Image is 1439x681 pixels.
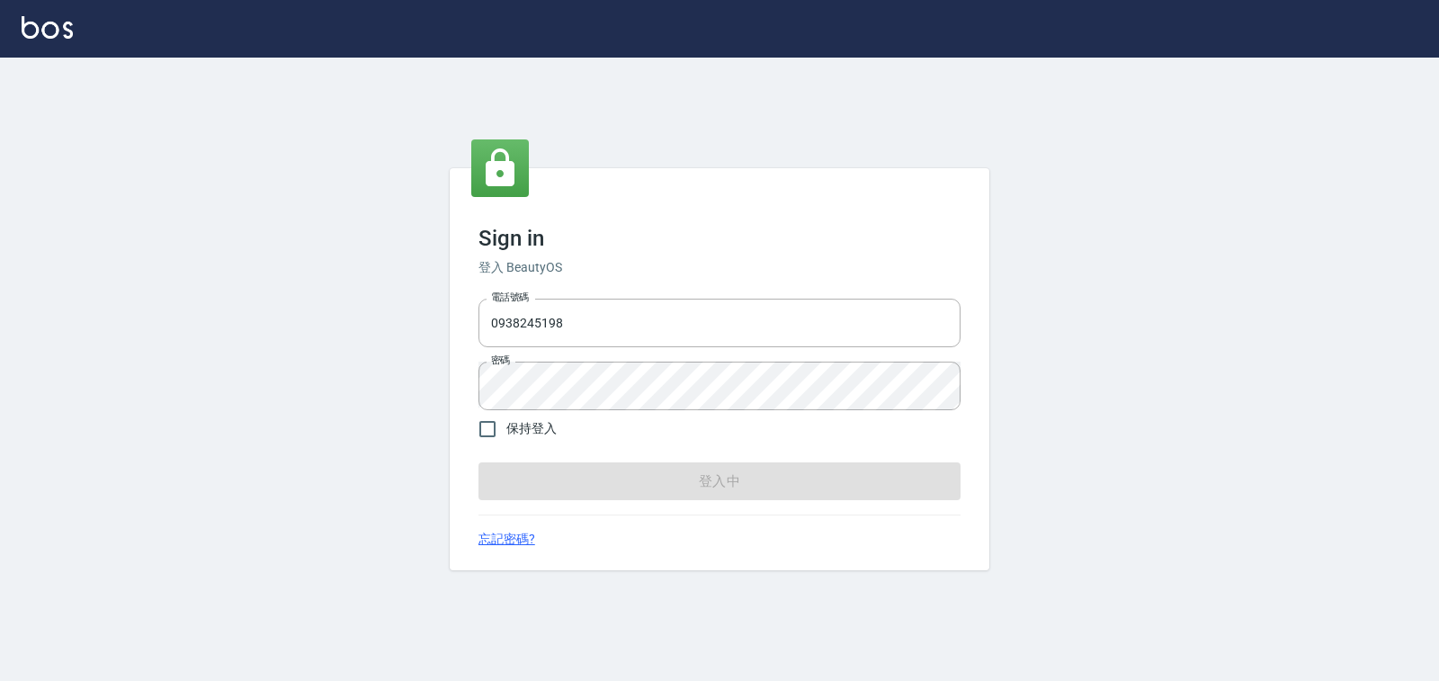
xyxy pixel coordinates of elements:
label: 電話號碼 [491,291,529,304]
h6: 登入 BeautyOS [478,258,961,277]
span: 保持登入 [506,419,557,438]
h3: Sign in [478,226,961,251]
a: 忘記密碼? [478,530,535,549]
label: 密碼 [491,354,510,367]
img: Logo [22,16,73,39]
